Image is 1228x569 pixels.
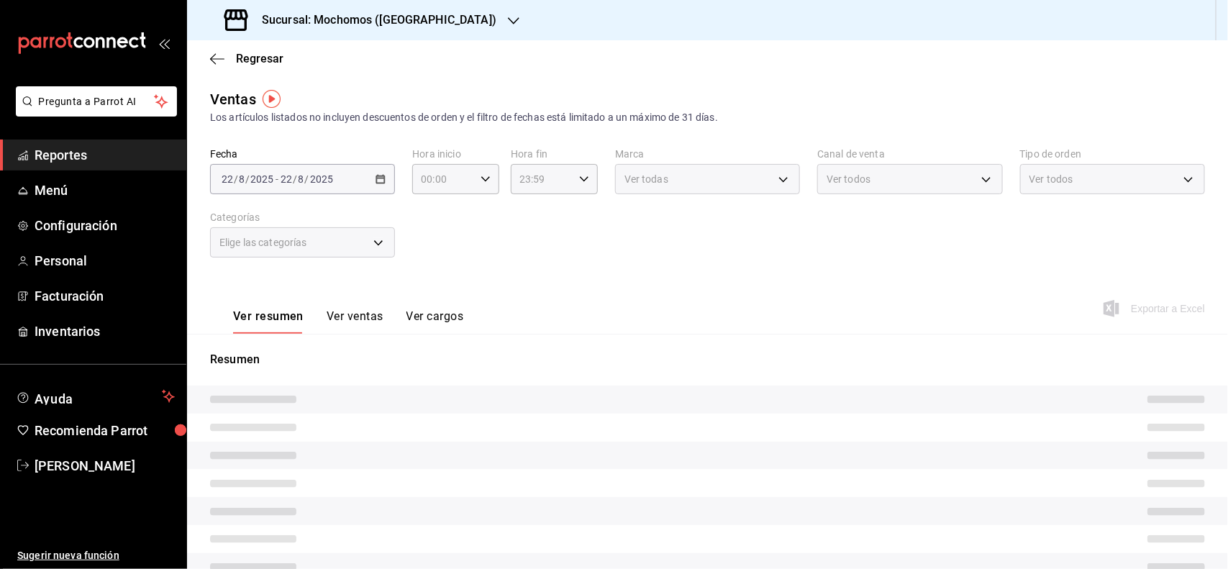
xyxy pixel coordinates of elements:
div: Ventas [210,88,256,110]
input: -- [238,173,245,185]
input: ---- [309,173,334,185]
span: / [293,173,297,185]
button: Ver cargos [406,309,464,334]
h3: Sucursal: Mochomos ([GEOGRAPHIC_DATA]) [250,12,496,29]
button: Ver ventas [327,309,383,334]
div: Los artículos listados no incluyen descuentos de orden y el filtro de fechas está limitado a un m... [210,110,1205,125]
span: - [276,173,278,185]
button: Pregunta a Parrot AI [16,86,177,117]
input: -- [221,173,234,185]
button: Regresar [210,52,283,65]
span: Ayuda [35,388,156,405]
img: Tooltip marker [263,90,281,108]
span: Pregunta a Parrot AI [39,94,155,109]
span: Ver todos [827,172,870,186]
div: navigation tabs [233,309,463,334]
label: Canal de venta [817,150,1002,160]
span: Configuración [35,216,175,235]
span: Personal [35,251,175,270]
span: Sugerir nueva función [17,548,175,563]
input: ---- [250,173,274,185]
span: / [305,173,309,185]
span: / [234,173,238,185]
span: Ver todas [624,172,668,186]
label: Tipo de orden [1020,150,1205,160]
span: / [245,173,250,185]
span: Reportes [35,145,175,165]
span: Inventarios [35,322,175,341]
label: Fecha [210,150,395,160]
span: Elige las categorías [219,235,307,250]
label: Hora fin [511,150,598,160]
span: Facturación [35,286,175,306]
button: open_drawer_menu [158,37,170,49]
span: Ver todos [1029,172,1073,186]
label: Marca [615,150,800,160]
span: Regresar [236,52,283,65]
span: Recomienda Parrot [35,421,175,440]
span: Menú [35,181,175,200]
input: -- [298,173,305,185]
button: Ver resumen [233,309,304,334]
span: [PERSON_NAME] [35,456,175,475]
label: Hora inicio [412,150,499,160]
input: -- [280,173,293,185]
label: Categorías [210,213,395,223]
p: Resumen [210,351,1205,368]
a: Pregunta a Parrot AI [10,104,177,119]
